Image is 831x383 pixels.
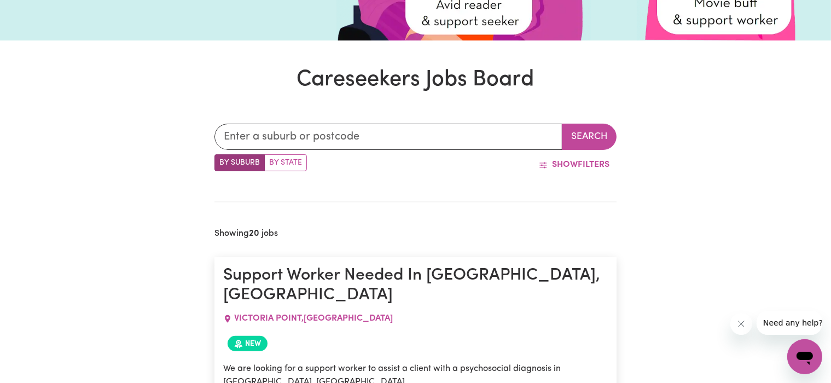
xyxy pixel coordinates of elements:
input: Enter a suburb or postcode [214,124,563,150]
iframe: Message from company [757,311,822,335]
span: Show [552,160,578,169]
b: 20 [249,229,259,238]
label: Search by suburb/post code [214,154,265,171]
span: Job posted within the last 30 days [228,336,268,351]
iframe: Close message [730,313,752,335]
span: VICTORIA POINT , [GEOGRAPHIC_DATA] [234,314,393,323]
button: ShowFilters [532,154,617,175]
h2: Showing jobs [214,229,278,239]
h1: Support Worker Needed In [GEOGRAPHIC_DATA], [GEOGRAPHIC_DATA] [223,266,608,306]
button: Search [562,124,617,150]
iframe: Button to launch messaging window [787,339,822,374]
span: Need any help? [7,8,66,16]
label: Search by state [264,154,307,171]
